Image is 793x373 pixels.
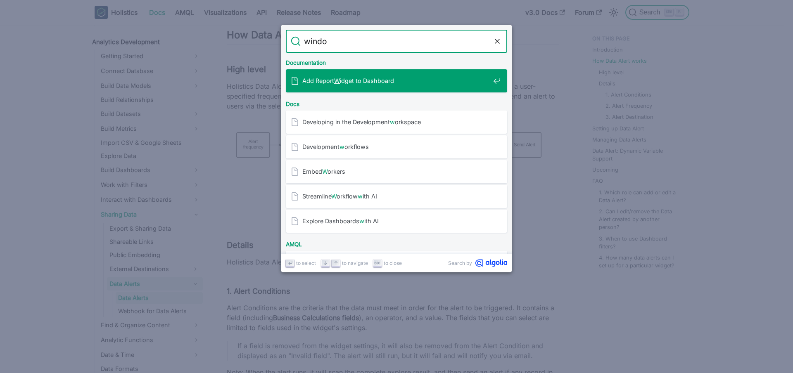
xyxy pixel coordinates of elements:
mark: W [331,193,337,200]
a: Explore Dashboardswith AI [286,210,507,233]
mark: w [358,193,363,200]
a: Window Functions Overview [286,251,507,274]
span: to navigate [342,259,368,267]
mark: W [322,168,328,175]
svg: Arrow up [333,260,339,266]
svg: Arrow down [322,260,328,266]
svg: Enter key [287,260,293,266]
svg: Escape key [374,260,380,266]
a: Search byAlgolia [448,259,507,267]
span: Search by [448,259,472,267]
span: to close [384,259,402,267]
svg: Algolia [475,259,507,267]
span: Explore Dashboards ith AI [302,217,490,225]
input: Search docs [301,30,492,53]
span: Developing in the Development orkspace [302,118,490,126]
mark: w [390,118,395,125]
mark: w [359,217,364,224]
a: Developing in the Developmentworkspace [286,111,507,134]
a: StreamlineWorkflowwith AI [286,185,507,208]
a: EmbedWorkers [286,160,507,183]
span: Development orkflows [302,143,490,151]
a: Add ReportWidget to Dashboard [286,69,507,92]
div: Documentation [284,53,509,69]
mark: W [334,77,340,84]
span: Add Report idget to Dashboard [302,77,490,85]
span: to select [296,259,316,267]
mark: w [340,143,344,150]
a: Developmentworkflows [286,135,507,158]
div: Docs [284,94,509,111]
span: Embed orkers [302,168,490,175]
div: AMQL [284,234,509,251]
span: Streamline orkflow ith AI [302,192,490,200]
button: Clear the query [492,36,502,46]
